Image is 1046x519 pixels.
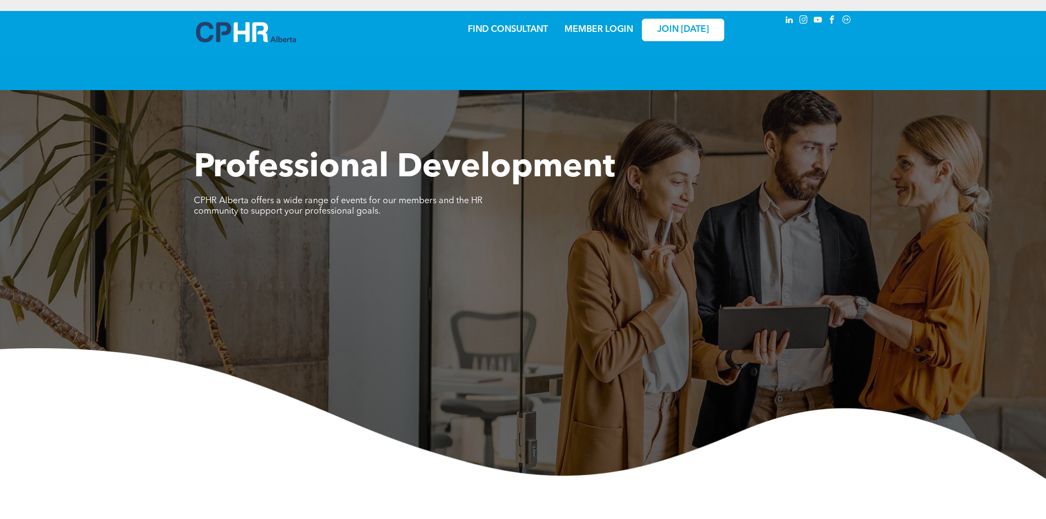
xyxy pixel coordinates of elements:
[812,14,824,29] a: youtube
[642,19,724,41] a: JOIN [DATE]
[564,25,633,34] a: MEMBER LOGIN
[657,25,709,35] span: JOIN [DATE]
[784,14,796,29] a: linkedin
[194,197,483,216] span: CPHR Alberta offers a wide range of events for our members and the HR community to support your p...
[798,14,810,29] a: instagram
[196,22,296,42] img: A blue and white logo for cp alberta
[826,14,838,29] a: facebook
[468,25,548,34] a: FIND CONSULTANT
[841,14,853,29] a: Social network
[194,152,615,185] span: Professional Development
